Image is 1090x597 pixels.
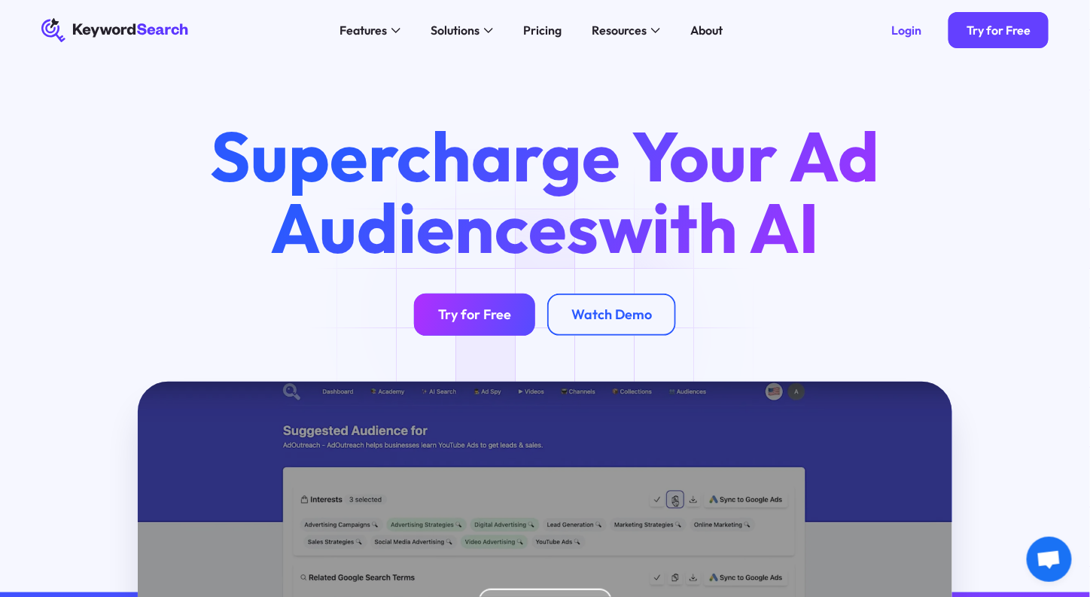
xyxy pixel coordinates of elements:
[339,21,387,39] div: Features
[873,12,939,48] a: Login
[690,21,723,39] div: About
[431,21,480,39] div: Solutions
[681,18,732,42] a: About
[414,294,535,336] a: Try for Free
[592,21,647,39] div: Resources
[891,23,921,38] div: Login
[948,12,1049,48] a: Try for Free
[571,306,652,324] div: Watch Demo
[523,21,562,39] div: Pricing
[599,184,820,271] span: with AI
[438,306,511,324] div: Try for Free
[967,23,1031,38] div: Try for Free
[514,18,571,42] a: Pricing
[1027,537,1072,582] a: Открытый чат
[183,120,907,263] h1: Supercharge Your Ad Audiences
